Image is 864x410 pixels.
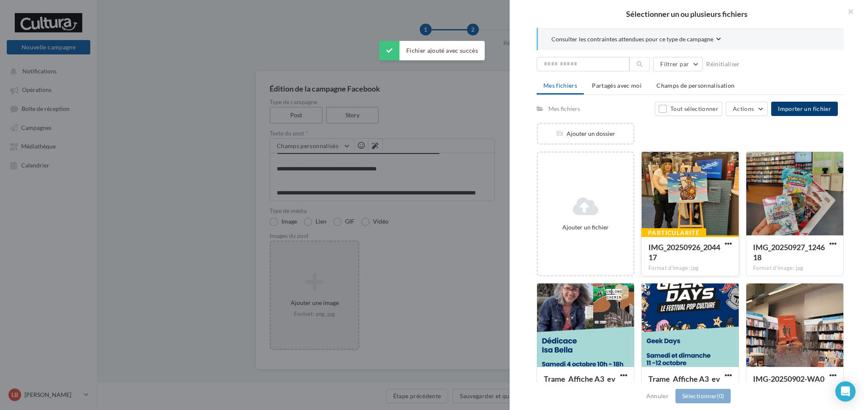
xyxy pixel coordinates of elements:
[648,243,720,262] span: IMG_20250926_204417
[523,10,850,18] h2: Sélectionner un ou plusieurs fichiers
[753,264,837,272] div: Format d'image: jpg
[544,374,616,394] span: Trame_Affiche A3_evenement_2024.pptx (34)
[641,228,706,237] div: Particularité
[643,391,672,401] button: Annuler
[655,102,722,116] button: Tout sélectionner
[675,389,731,403] button: Sélectionner(0)
[717,392,724,399] span: (0)
[835,381,856,402] div: Open Intercom Messenger
[726,102,768,116] button: Actions
[753,374,824,394] span: IMG-20250902-WA0018
[733,105,754,112] span: Actions
[543,82,577,89] span: Mes fichiers
[703,59,743,69] button: Réinitialiser
[592,82,642,89] span: Partagés avec moi
[551,35,721,45] button: Consulter les contraintes attendues pour ce type de campagne
[541,223,630,232] div: Ajouter un fichier
[648,374,720,394] span: Trame_Affiche A3_evenement_2024.pptx (32)
[771,102,838,116] button: Importer un fichier
[778,105,831,112] span: Importer un fichier
[753,243,825,262] span: IMG_20250927_124618
[656,82,734,89] span: Champs de personnalisation
[538,129,633,138] div: Ajouter un dossier
[551,35,713,43] span: Consulter les contraintes attendues pour ce type de campagne
[379,41,485,60] div: Fichier ajouté avec succès
[648,264,732,272] div: Format d'image: jpg
[548,105,580,113] div: Mes fichiers
[653,57,703,71] button: Filtrer par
